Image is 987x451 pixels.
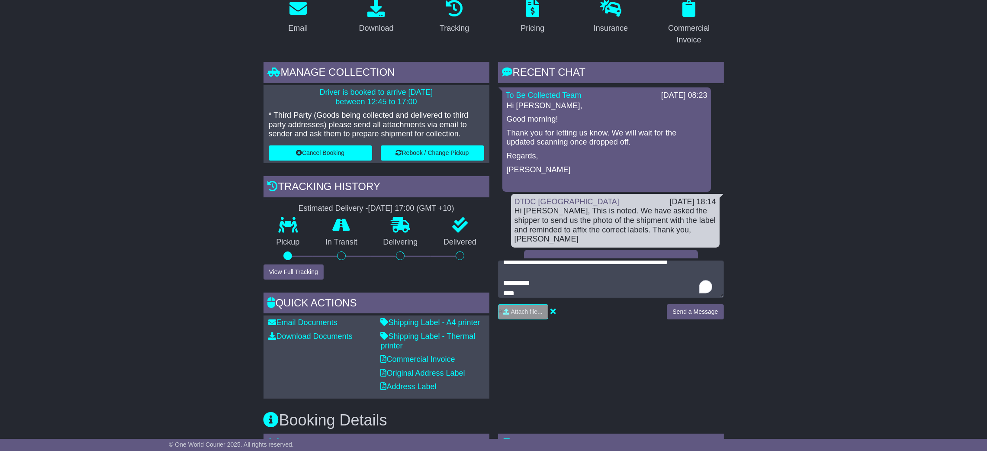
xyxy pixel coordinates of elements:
span: © One World Courier 2025. All rights reserved. [169,441,294,448]
div: Download [359,23,393,34]
button: Cancel Booking [269,145,372,161]
div: [DATE] 17:00 (GMT +10) [368,204,454,213]
h3: Booking Details [264,412,724,429]
a: Shipping Label - Thermal printer [381,332,476,350]
div: Quick Actions [264,293,489,316]
a: DTDC [GEOGRAPHIC_DATA] [514,197,619,206]
p: Thank you for letting us know. We will wait for the updated scanning once dropped off. [507,129,707,147]
div: Hi [PERSON_NAME], This is noted. We have asked the shipper to send us the photo of the shipment w... [514,206,716,244]
p: Hi [PERSON_NAME], [507,101,707,111]
p: Good morning! [507,115,707,124]
p: Delivered [431,238,489,247]
div: Manage collection [264,62,489,85]
a: To Be Collected Team [506,91,582,100]
p: Regards, [507,151,707,161]
button: Send a Message [667,304,723,319]
p: * Third Party (Goods being collected and delivered to third party addresses) please send all atta... [269,111,484,139]
a: Download Documents [269,332,353,341]
p: Pickup [264,238,313,247]
div: [DATE] 15:12 [527,258,694,267]
a: Original Address Label [381,369,465,377]
button: Rebook / Change Pickup [381,145,484,161]
div: Commercial Invoice [660,23,718,46]
p: In Transit [312,238,370,247]
div: Tracking history [264,176,489,200]
div: Email [288,23,308,34]
div: [DATE] 08:23 [661,91,707,100]
a: Shipping Label - A4 printer [381,318,480,327]
a: Address Label [381,382,437,391]
div: Tracking [440,23,469,34]
p: Driver is booked to arrive [DATE] between 12:45 to 17:00 [269,88,484,106]
a: Email Documents [269,318,338,327]
div: Insurance [594,23,628,34]
textarea: To enrich screen reader interactions, please activate Accessibility in Grammarly extension settings [498,261,724,298]
a: Commercial Invoice [381,355,455,364]
p: Delivering [370,238,431,247]
div: RECENT CHAT [498,62,724,85]
div: Pricing [521,23,544,34]
div: Estimated Delivery - [264,204,489,213]
div: [DATE] 18:14 [670,197,716,207]
p: [PERSON_NAME] [507,165,707,175]
button: View Full Tracking [264,264,324,280]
